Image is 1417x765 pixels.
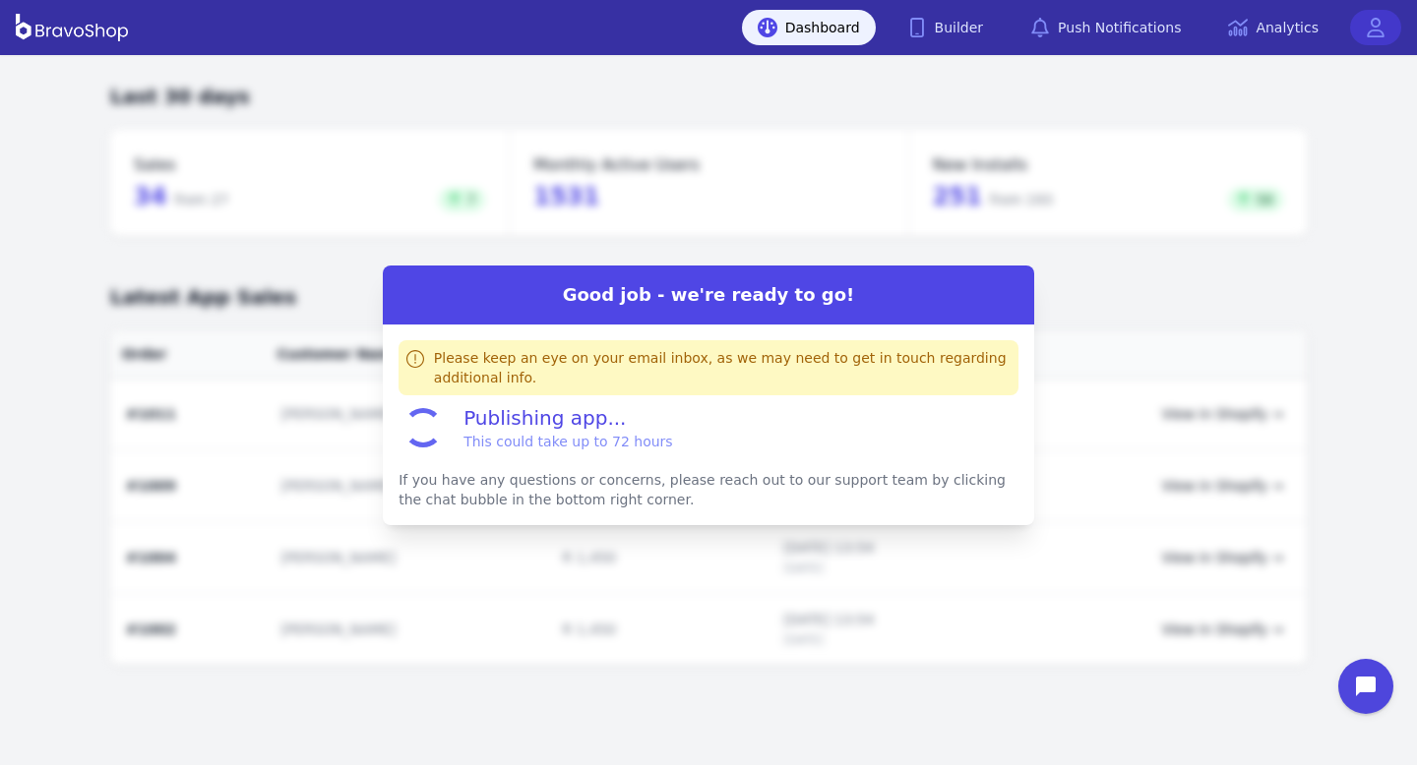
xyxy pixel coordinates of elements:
a: Builder [892,10,1000,45]
span: Publishing app... [463,404,673,451]
a: Dashboard [742,10,876,45]
p: If you have any questions or concerns, please reach out to our support team by clicking the chat ... [399,470,1018,509]
img: BravoShop [16,14,128,41]
h2: Good job - we're ready to go! [383,281,1034,309]
div: Please keep an eye on your email inbox, as we may need to get in touch regarding additional info. [434,348,1011,387]
a: Analytics [1212,10,1334,45]
span: This could take up to 72 hours [463,432,673,451]
a: Push Notifications [1015,10,1197,45]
